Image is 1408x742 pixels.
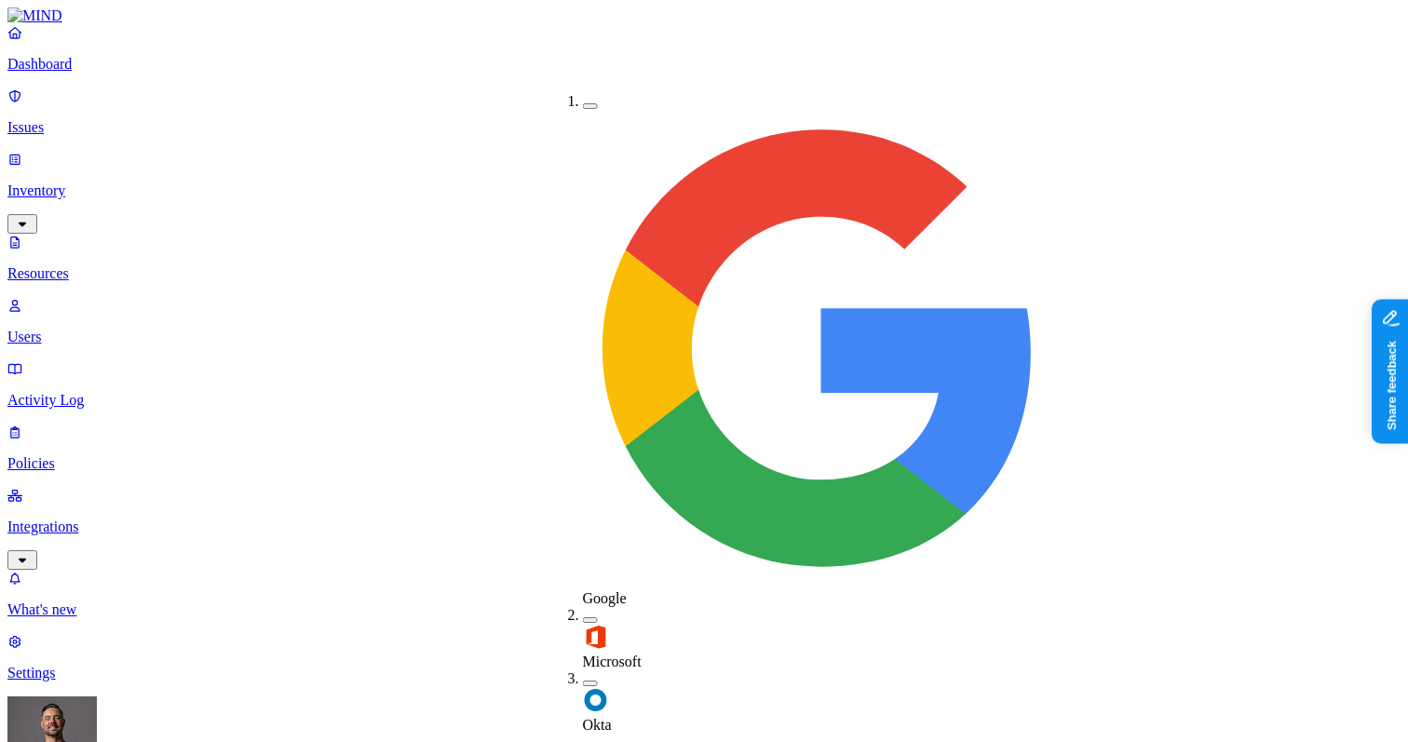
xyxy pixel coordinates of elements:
img: okta2 [583,687,609,713]
a: What's new [7,570,1401,618]
p: Inventory [7,182,1401,199]
span: Okta [583,717,612,733]
a: Inventory [7,151,1401,231]
a: Users [7,297,1401,345]
span: Google [583,590,627,606]
a: MIND [7,7,1401,24]
a: Integrations [7,487,1401,567]
p: Users [7,329,1401,345]
p: Resources [7,265,1401,282]
p: Settings [7,665,1401,681]
span: Microsoft [583,654,642,669]
p: Policies [7,455,1401,472]
p: Integrations [7,519,1401,535]
p: What's new [7,601,1401,618]
p: Activity Log [7,392,1401,409]
img: office-365 [583,624,609,650]
p: Issues [7,119,1401,136]
img: google-workspace [583,110,1060,587]
a: Activity Log [7,360,1401,409]
a: Policies [7,424,1401,472]
img: MIND [7,7,62,24]
p: Dashboard [7,56,1401,73]
a: Issues [7,88,1401,136]
a: Resources [7,234,1401,282]
a: Dashboard [7,24,1401,73]
a: Settings [7,633,1401,681]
